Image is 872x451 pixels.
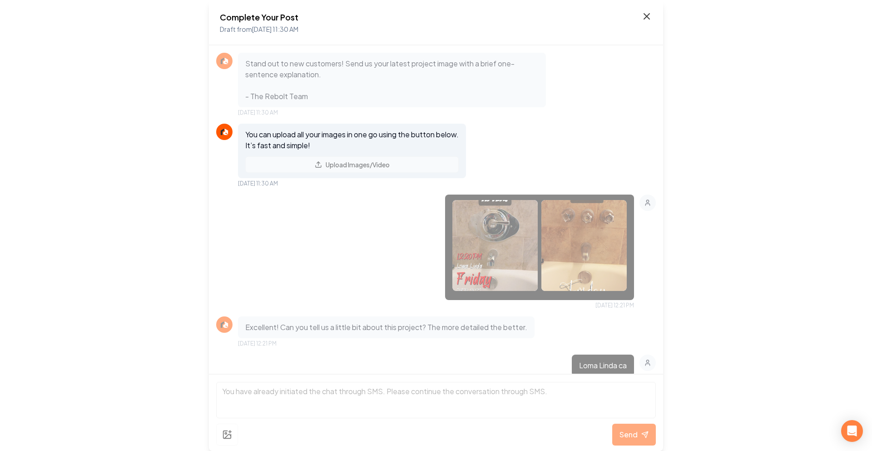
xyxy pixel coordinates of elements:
[541,200,627,291] img: uploaded image
[245,129,459,151] p: You can upload all your images in one go using the button below. It’s fast and simple!
[841,420,863,442] div: Open Intercom Messenger
[238,180,278,187] span: [DATE] 11:30 AM
[219,319,230,330] img: Rebolt Logo
[238,340,277,347] span: [DATE] 12:21 PM
[579,360,627,371] p: Loma Linda ca
[595,302,634,309] span: [DATE] 12:21 PM
[219,126,230,137] img: Rebolt Logo
[219,55,230,66] img: Rebolt Logo
[220,11,298,24] h2: Complete Your Post
[220,25,298,33] span: Draft from [DATE] 11:30 AM
[238,109,278,116] span: [DATE] 11:30 AM
[245,322,527,333] p: Excellent! Can you tell us a little bit about this project? The more detailed the better.
[245,58,539,102] p: Stand out to new customers! Send us your latest project image with a brief one-sentence explanati...
[452,200,538,291] img: uploaded image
